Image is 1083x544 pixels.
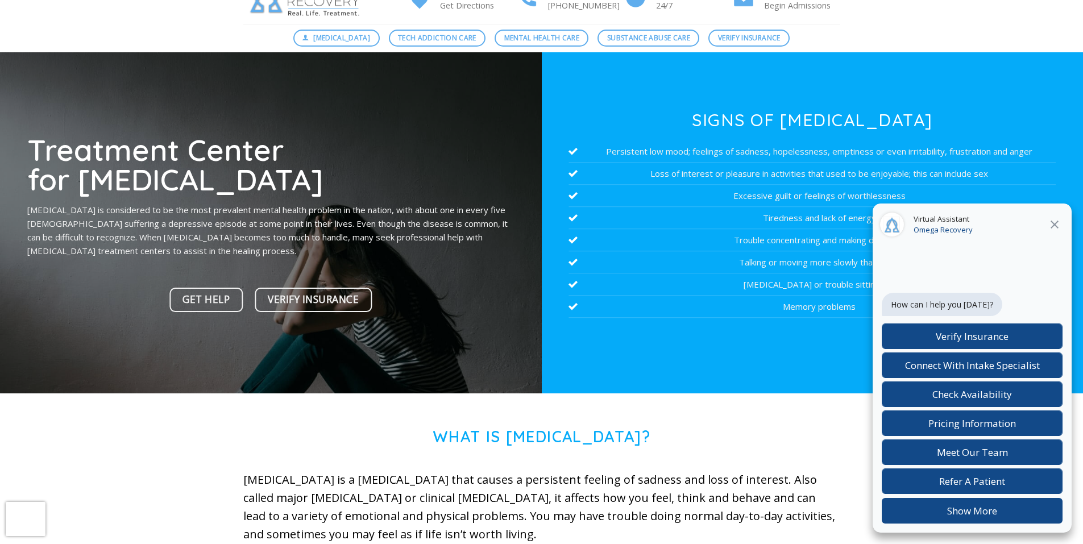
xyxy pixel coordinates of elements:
li: Excessive guilt or feelings of worthlessness [569,185,1056,207]
li: Talking or moving more slowly than usual [569,251,1056,273]
li: Tiredness and lack of energy [569,207,1056,229]
a: Verify Insurance [255,288,372,312]
span: Get Help [182,292,230,308]
span: Tech Addiction Care [398,32,476,43]
li: Persistent low mood; feelings of sadness, hopelessness, emptiness or even irritability, frustrati... [569,140,1056,163]
a: Mental Health Care [495,30,588,47]
p: [MEDICAL_DATA] is a [MEDICAL_DATA] that causes a persistent feeling of sadness and loss of intere... [243,471,840,543]
a: Get Help [170,288,243,312]
h1: What is [MEDICAL_DATA]? [243,427,840,446]
li: [MEDICAL_DATA] or trouble sitting still [569,273,1056,296]
a: Verify Insurance [708,30,790,47]
h3: Signs of [MEDICAL_DATA] [569,111,1056,128]
span: [MEDICAL_DATA] [313,32,370,43]
span: Verify Insurance [268,292,359,308]
p: [MEDICAL_DATA] is considered to be the most prevalent mental health problem in the nation, with a... [27,203,514,258]
span: Mental Health Care [504,32,579,43]
li: Loss of interest or pleasure in activities that used to be enjoyable; this can include sex [569,163,1056,185]
a: Tech Addiction Care [389,30,486,47]
span: Substance Abuse Care [607,32,690,43]
span: Verify Insurance [718,32,781,43]
li: Trouble concentrating and making decisions [569,229,1056,251]
h1: Treatment Center for [MEDICAL_DATA] [27,135,514,194]
a: Substance Abuse Care [597,30,699,47]
li: Memory problems [569,296,1056,318]
a: [MEDICAL_DATA] [293,30,380,47]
